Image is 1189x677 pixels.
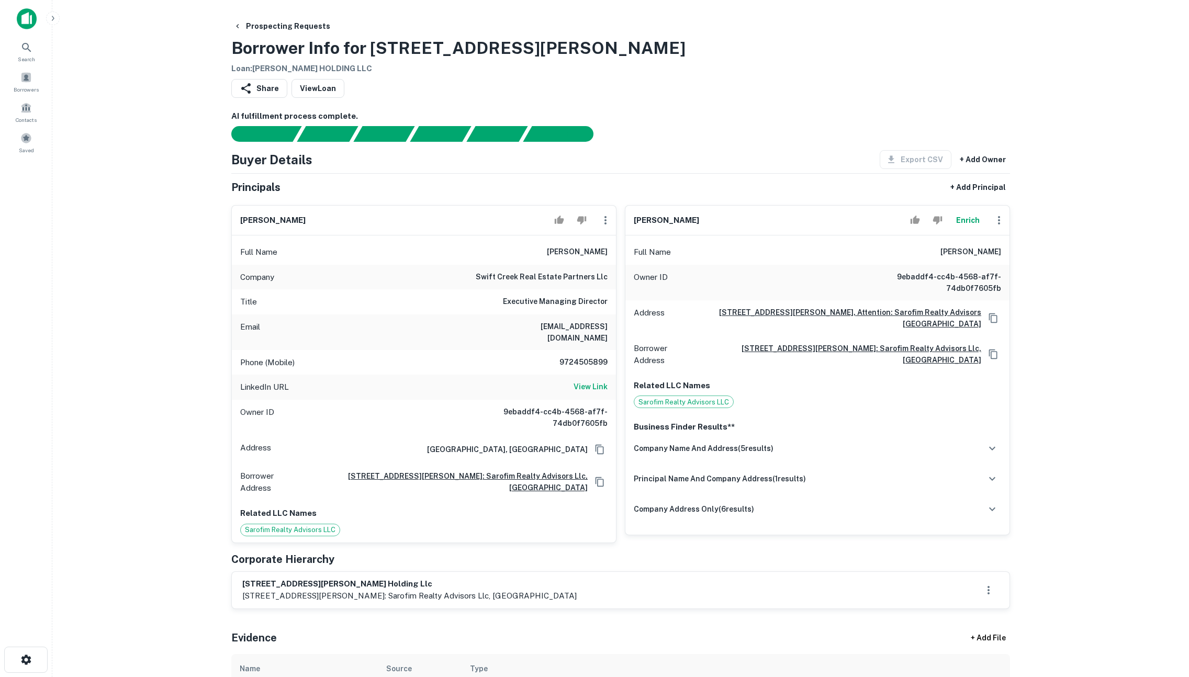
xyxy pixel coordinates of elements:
p: Phone (Mobile) [240,356,295,369]
a: Search [3,37,49,65]
span: Sarofim Realty Advisors LLC [634,397,733,408]
span: Borrowers [14,85,39,94]
p: Borrower Address [240,470,298,494]
p: Address [634,307,665,330]
h3: Borrower Info for [STREET_ADDRESS][PERSON_NAME] [231,36,686,61]
span: Saved [19,146,34,154]
div: Principals found, AI now looking for contact information... [410,126,471,142]
h6: company name and address ( 5 results) [634,443,773,454]
button: + Add Principal [946,178,1010,197]
h6: Executive Managing Director [503,296,608,308]
button: Accept [906,210,924,231]
a: [STREET_ADDRESS][PERSON_NAME]: sarofim realty advisors llc, [GEOGRAPHIC_DATA] [696,343,981,366]
p: Business Finder Results** [634,421,1001,433]
div: AI fulfillment process complete. [523,126,606,142]
p: Owner ID [240,406,274,429]
span: Sarofim Realty Advisors LLC [241,525,340,535]
h6: 9ebaddf4-cc4b-4568-af7f-74db0f7605fb [482,406,608,429]
h6: 9ebaddf4-cc4b-4568-af7f-74db0f7605fb [876,271,1001,294]
p: LinkedIn URL [240,381,289,393]
h6: Loan : [PERSON_NAME] HOLDING LLC [231,63,686,75]
button: + Add Owner [956,150,1010,169]
button: Reject [928,210,947,231]
a: [STREET_ADDRESS][PERSON_NAME]: sarofim realty advisors llc, [GEOGRAPHIC_DATA] [302,470,588,493]
p: Full Name [240,246,277,258]
a: Contacts [3,98,49,126]
h6: principal name and company address ( 1 results) [634,473,806,484]
p: Related LLC Names [240,507,608,520]
h6: [STREET_ADDRESS][PERSON_NAME] holding llc [242,578,577,590]
p: Email [240,321,260,344]
p: Full Name [634,246,671,258]
p: [STREET_ADDRESS][PERSON_NAME]: sarofim realty advisors llc, [GEOGRAPHIC_DATA] [242,590,577,602]
img: capitalize-icon.png [17,8,37,29]
p: Address [240,442,271,457]
button: Copy Address [592,474,608,490]
iframe: Chat Widget [1137,593,1189,644]
p: Borrower Address [634,342,692,367]
div: Documents found, AI parsing details... [353,126,414,142]
p: Owner ID [634,271,668,294]
h6: 9724505899 [545,356,608,369]
a: ViewLoan [291,79,344,98]
h6: [PERSON_NAME] [240,215,306,227]
h6: swift creek real estate partners llc [476,271,608,284]
div: Name [240,662,260,675]
h6: [PERSON_NAME] [634,215,699,227]
span: Search [18,55,35,63]
div: Principals found, still searching for contact information. This may take time... [466,126,528,142]
h6: [PERSON_NAME] [547,246,608,258]
button: Copy Address [592,442,608,457]
h6: [GEOGRAPHIC_DATA], [GEOGRAPHIC_DATA] [419,444,588,455]
h5: Evidence [231,630,277,646]
h5: Corporate Hierarchy [231,551,334,567]
div: + Add File [951,629,1025,648]
a: [STREET_ADDRESS][PERSON_NAME], Attention: Sarofim Realty Advisors [GEOGRAPHIC_DATA] [669,307,981,330]
div: Your request is received and processing... [297,126,358,142]
button: Prospecting Requests [229,17,334,36]
button: Reject [573,210,591,231]
h6: View Link [574,381,608,392]
h6: company address only ( 6 results) [634,503,754,515]
p: Title [240,296,257,308]
button: Enrich [951,210,984,231]
button: Copy Address [985,346,1001,362]
button: Accept [550,210,568,231]
span: Contacts [16,116,37,124]
h6: [PERSON_NAME] [940,246,1001,258]
h5: Principals [231,179,281,195]
a: View Link [574,381,608,393]
p: Related LLC Names [634,379,1001,392]
button: Copy Address [985,310,1001,326]
div: Sending borrower request to AI... [219,126,297,142]
h4: Buyer Details [231,150,312,169]
div: Source [386,662,412,675]
button: Share [231,79,287,98]
div: Type [470,662,488,675]
a: Saved [3,128,49,156]
h6: AI fulfillment process complete. [231,110,1010,122]
p: Company [240,271,274,284]
h6: [EMAIL_ADDRESS][DOMAIN_NAME] [482,321,608,344]
a: Borrowers [3,67,49,96]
